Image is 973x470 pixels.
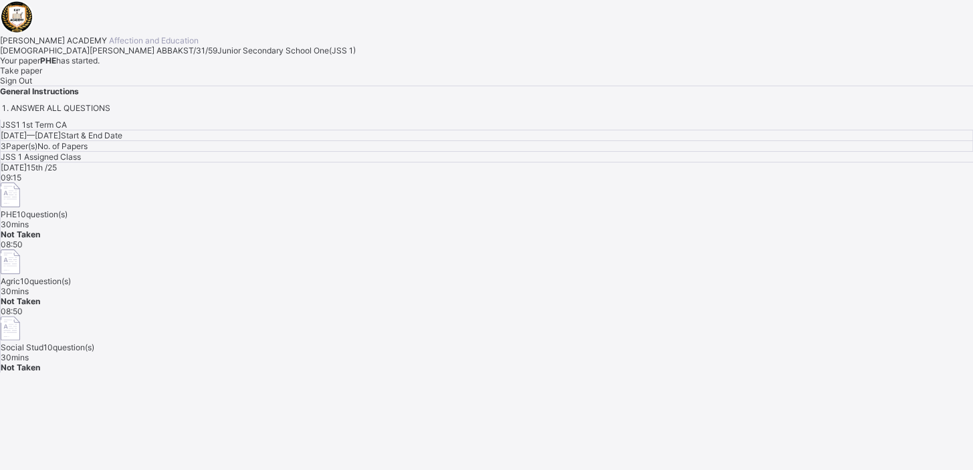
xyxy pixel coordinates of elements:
span: KST/31/59 [178,45,217,55]
span: 09:15 [1,172,21,183]
span: Junior Secondary School One ( JSS 1 ) [217,45,356,55]
span: Agric [1,276,20,286]
span: 08:50 [1,306,23,316]
span: Social Stud [1,342,43,352]
span: JSS1 1st Term CA [1,120,67,130]
span: 3 Paper(s) [1,141,37,151]
b: PHE [40,55,56,66]
span: 10 question(s) [17,209,68,219]
span: 08:50 [1,239,23,249]
span: Affection and Education [107,35,199,45]
span: 30 mins [1,219,29,229]
img: take_paper.cd97e1aca70de81545fe8e300f84619e.svg [1,316,20,341]
img: take_paper.cd97e1aca70de81545fe8e300f84619e.svg [1,249,20,274]
span: Not Taken [1,362,40,372]
span: 30 mins [1,286,29,296]
img: take_paper.cd97e1aca70de81545fe8e300f84619e.svg [1,183,20,207]
span: [DATE] 15th /25 [1,162,57,172]
span: PHE [1,209,17,219]
span: Not Taken [1,229,40,239]
span: Not Taken [1,296,40,306]
span: ANSWER ALL QUESTIONS [11,103,110,113]
span: 10 question(s) [43,342,94,352]
span: Assigned Class [24,152,81,162]
span: 30 mins [1,352,29,362]
span: 10 question(s) [20,276,71,286]
span: JSS 1 [1,152,24,162]
span: [DATE] — [DATE] [1,130,61,140]
span: Start & End Date [61,130,122,140]
span: No. of Papers [37,141,88,151]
